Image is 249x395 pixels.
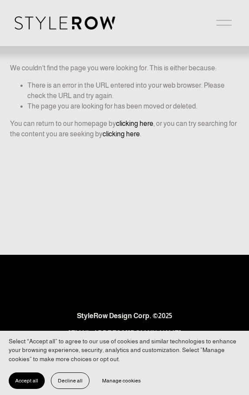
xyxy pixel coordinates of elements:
li: The page you are looking for has been moved or deleted. [27,101,239,112]
button: Decline all [51,372,90,389]
a: [EMAIL_ADDRESS][DOMAIN_NAME] [68,328,181,339]
strong: StyleRow Design Corp. ©2025 [77,312,172,319]
img: StyleRow [15,16,115,30]
p: You can return to our homepage by , or you can try searching for the content you are seeking by . [10,118,239,139]
a: clicking here [116,120,153,127]
li: There is an error in the URL entered into your web browser. Please check the URL and try again. [27,80,239,101]
a: clicking here [103,130,140,138]
span: Decline all [58,378,83,384]
p: Select “Accept all” to agree to our use of cookies and similar technologies to enhance your brows... [9,337,240,364]
span: Accept all [15,378,38,384]
span: Manage cookies [102,378,141,384]
button: Manage cookies [96,372,147,389]
button: Accept all [9,372,45,389]
p: We couldn't find the page you were looking for. This is either because: [10,53,239,73]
